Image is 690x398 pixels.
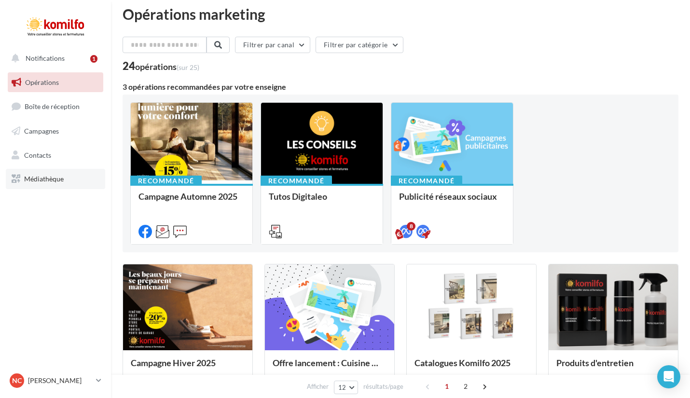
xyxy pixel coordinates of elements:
span: Contacts [24,151,51,159]
span: (sur 25) [177,63,199,71]
span: Médiathèque [24,175,64,183]
div: 24 [123,61,199,71]
button: 12 [334,381,359,394]
span: Afficher [307,382,329,391]
div: Recommandé [130,176,202,186]
a: NC [PERSON_NAME] [8,371,103,390]
div: Opérations marketing [123,7,678,21]
span: 12 [338,384,346,391]
span: Campagnes [24,127,59,135]
a: Boîte de réception [6,96,105,117]
div: opérations [135,62,199,71]
button: Notifications 1 [6,48,101,69]
a: Contacts [6,145,105,165]
span: résultats/page [363,382,403,391]
div: Catalogues Komilfo 2025 [414,358,528,377]
div: Open Intercom Messenger [657,365,680,388]
span: 2 [458,379,473,394]
div: Campagne Hiver 2025 [131,358,245,377]
div: 1 [90,55,97,63]
span: Boîte de réception [25,102,80,110]
div: Recommandé [391,176,462,186]
a: Médiathèque [6,169,105,189]
a: Opérations [6,72,105,93]
a: Campagnes [6,121,105,141]
div: Recommandé [261,176,332,186]
button: Filtrer par catégorie [316,37,403,53]
span: Opérations [25,78,59,86]
div: 3 opérations recommandées par votre enseigne [123,83,678,91]
div: 8 [407,222,415,231]
span: 1 [439,379,455,394]
p: [PERSON_NAME] [28,376,92,385]
div: Campagne Automne 2025 [138,192,245,211]
div: Produits d'entretien [556,358,670,377]
span: Notifications [26,54,65,62]
span: NC [12,376,22,385]
div: Publicité réseaux sociaux [399,192,505,211]
div: Tutos Digitaleo [269,192,375,211]
button: Filtrer par canal [235,37,310,53]
div: Offre lancement : Cuisine extérieur [273,358,386,377]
